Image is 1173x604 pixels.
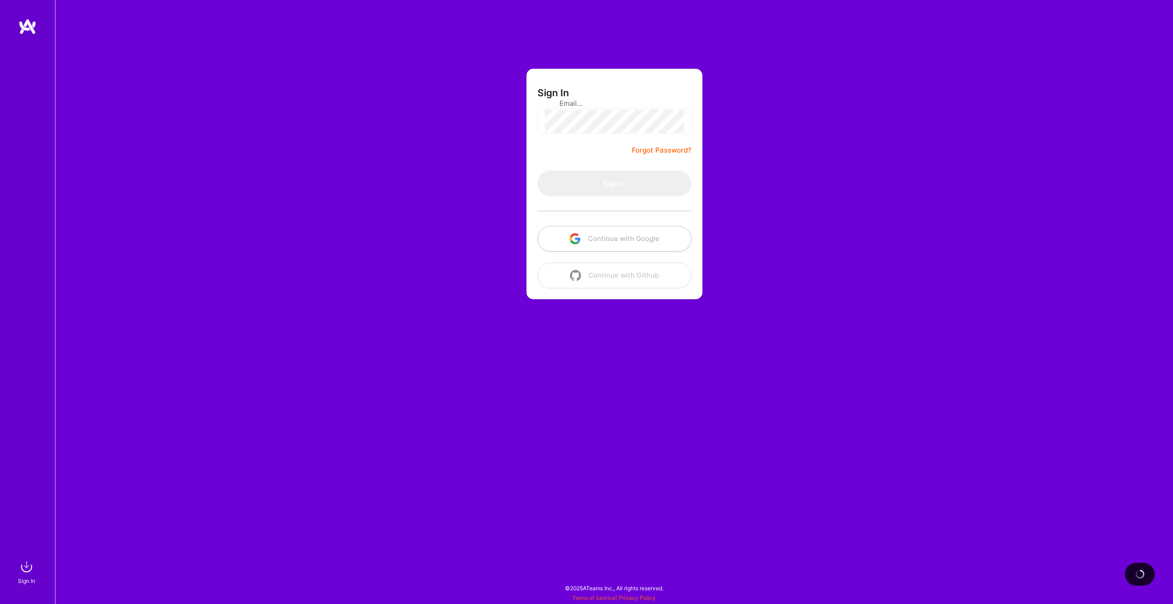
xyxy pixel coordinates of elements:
button: Sign In [537,170,691,196]
img: logo [18,18,37,35]
input: Email... [559,92,669,115]
span: | [572,594,656,601]
a: Terms of Service [572,594,615,601]
a: Privacy Policy [619,594,656,601]
div: Sign In [18,576,35,586]
button: Continue with Github [537,263,691,288]
img: sign in [17,558,36,576]
img: icon [570,270,581,281]
img: icon [570,233,581,244]
a: sign inSign In [19,558,36,586]
div: © 2025 ATeams Inc., All rights reserved. [55,577,1173,599]
img: loading [1134,568,1146,581]
button: Continue with Google [537,226,691,252]
h3: Sign In [537,87,569,99]
a: Forgot Password? [632,145,691,156]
